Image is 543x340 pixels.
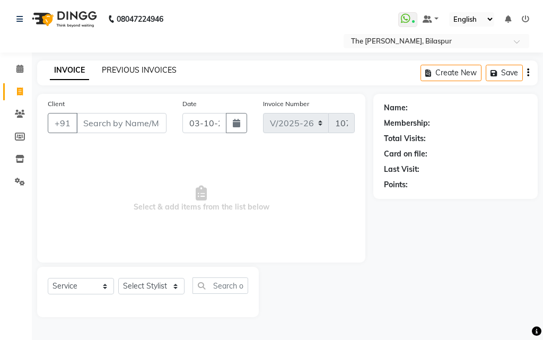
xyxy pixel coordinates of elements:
[48,146,355,252] span: Select & add items from the list below
[421,65,481,81] button: Create New
[384,149,427,160] div: Card on file:
[384,102,408,114] div: Name:
[263,99,309,109] label: Invoice Number
[384,179,408,190] div: Points:
[117,4,163,34] b: 08047224946
[27,4,100,34] img: logo
[384,164,419,175] div: Last Visit:
[384,133,426,144] div: Total Visits:
[192,277,248,294] input: Search or Scan
[102,65,177,75] a: PREVIOUS INVOICES
[182,99,197,109] label: Date
[76,113,167,133] input: Search by Name/Mobile/Email/Code
[384,118,430,129] div: Membership:
[48,99,65,109] label: Client
[48,113,77,133] button: +91
[50,61,89,80] a: INVOICE
[486,65,523,81] button: Save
